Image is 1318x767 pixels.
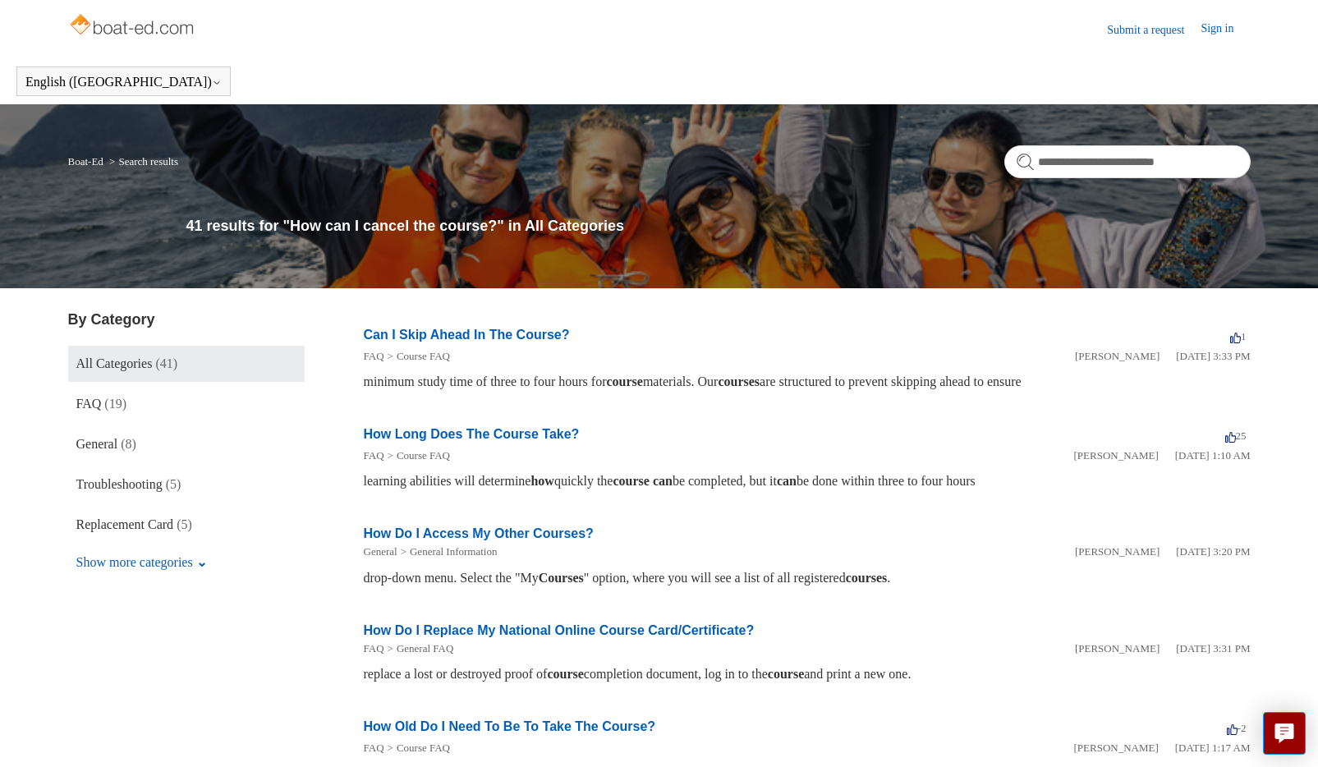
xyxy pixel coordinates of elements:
[68,309,305,331] h3: By Category
[1004,145,1251,178] input: Search
[364,471,1251,491] div: learning abilities will determine quickly the be completed, but it be done within three to four h...
[166,477,181,491] span: (5)
[1263,712,1306,755] button: Live chat
[1075,348,1160,365] li: [PERSON_NAME]
[76,517,174,531] span: Replacement Card
[1075,544,1160,560] li: [PERSON_NAME]
[1073,740,1158,756] li: [PERSON_NAME]
[104,397,126,411] span: (19)
[397,544,498,560] li: General Information
[76,397,102,411] span: FAQ
[539,571,584,585] em: Courses
[1176,545,1250,558] time: 01/05/2024, 15:20
[68,346,305,382] a: All Categories (41)
[653,474,673,488] em: can
[384,448,450,464] li: Course FAQ
[364,328,570,342] a: Can I Skip Ahead In The Course?
[186,215,1251,237] h1: 41 results for "How can I cancel the course?" in All Categories
[364,545,397,558] a: General
[1230,330,1247,342] span: 1
[364,372,1251,392] div: minimum study time of three to four hours for materials. Our are structured to prevent skipping a...
[68,10,199,43] img: Boat-Ed Help Center home page
[846,571,888,585] em: courses
[68,426,305,462] a: General (8)
[1225,429,1247,442] span: 25
[106,155,178,168] li: Search results
[1175,742,1251,754] time: 03/14/2022, 01:17
[364,348,384,365] li: FAQ
[1201,20,1250,39] a: Sign in
[364,350,384,362] a: FAQ
[1073,448,1158,464] li: [PERSON_NAME]
[530,474,553,488] em: how
[364,427,580,441] a: How Long Does The Course Take?
[1075,641,1160,657] li: [PERSON_NAME]
[1107,21,1201,39] a: Submit a request
[68,386,305,422] a: FAQ (19)
[364,742,384,754] a: FAQ
[364,642,384,654] a: FAQ
[613,474,649,488] em: course
[76,477,163,491] span: Troubleshooting
[397,642,453,654] a: General FAQ
[1175,449,1251,462] time: 03/14/2022, 01:10
[364,740,384,756] li: FAQ
[1227,722,1247,734] span: -2
[768,667,804,681] em: course
[1176,350,1250,362] time: 01/05/2024, 15:33
[68,155,107,168] li: Boat-Ed
[397,350,450,362] a: Course FAQ
[364,664,1251,684] div: replace a lost or destroyed proof of completion document, log in to the and print a new one.
[25,75,222,90] button: English ([GEOGRAPHIC_DATA])
[397,449,450,462] a: Course FAQ
[384,348,450,365] li: Course FAQ
[1176,642,1250,654] time: 01/05/2024, 15:31
[547,667,583,681] em: course
[384,641,454,657] li: General FAQ
[384,740,450,756] li: Course FAQ
[606,374,642,388] em: course
[155,356,177,370] span: (41)
[177,517,192,531] span: (5)
[68,507,305,543] a: Replacement Card (5)
[364,641,384,657] li: FAQ
[364,623,755,637] a: How Do I Replace My National Online Course Card/Certificate?
[68,466,305,503] a: Troubleshooting (5)
[364,526,594,540] a: How Do I Access My Other Courses?
[76,437,118,451] span: General
[364,544,397,560] li: General
[76,356,153,370] span: All Categories
[68,547,215,578] button: Show more categories
[777,474,797,488] em: can
[121,437,136,451] span: (8)
[397,742,450,754] a: Course FAQ
[364,568,1251,588] div: drop-down menu. Select the "My " option, where you will see a list of all registered .
[718,374,760,388] em: courses
[68,155,103,168] a: Boat-Ed
[364,449,384,462] a: FAQ
[364,719,656,733] a: How Old Do I Need To Be To Take The Course?
[364,448,384,464] li: FAQ
[410,545,497,558] a: General Information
